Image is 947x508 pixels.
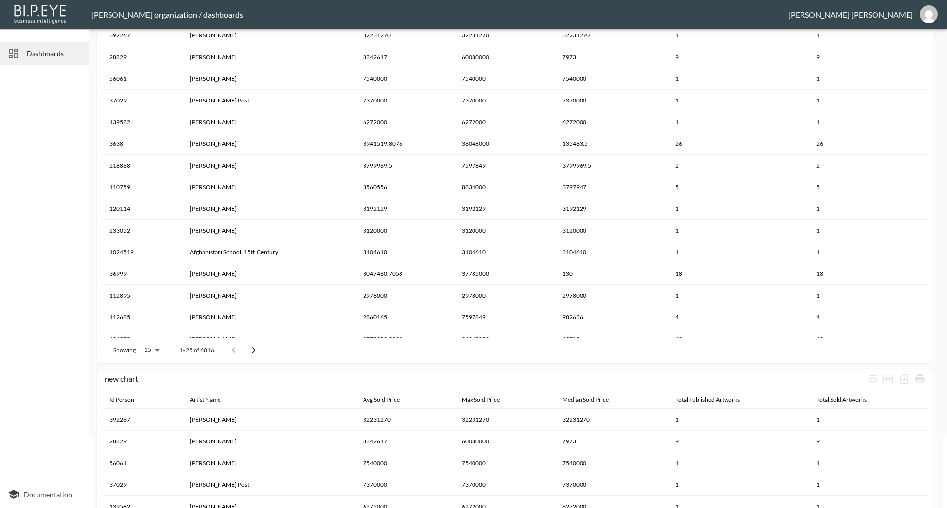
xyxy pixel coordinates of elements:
th: 392267 [102,25,182,46]
th: 8342617 [355,431,454,452]
th: 139582 [102,111,182,133]
th: Fernando Amorsolo [182,133,355,155]
th: 1 [667,409,808,431]
th: 7540000 [355,452,454,474]
th: Luis Melendez [182,111,355,133]
th: Frans Janz Post [182,474,355,496]
th: 2978000 [355,285,454,306]
th: 13719 [554,328,668,350]
th: 3941519.8076 [355,133,454,155]
th: Giuseppe Castiglione [182,306,355,328]
th: 7370000 [454,474,554,496]
th: Anita Magsaysay-Ho [182,431,355,452]
th: Adriaen Coorte [182,285,355,306]
th: 135463.5 [554,133,668,155]
th: 37029 [102,474,182,496]
th: Bernardino de' Conti [182,220,355,241]
th: 112895 [102,285,182,306]
th: Frans Janz Post [182,90,355,111]
th: 56061 [102,68,182,90]
th: 28829 [102,431,182,452]
th: 982636 [554,306,668,328]
span: Id Person [109,394,147,406]
th: 9 [667,431,808,452]
p: Showing [113,346,136,354]
div: Avg Sold Price [363,394,400,406]
th: 2 [667,155,808,176]
th: 1 [808,409,928,431]
th: 6272000 [355,111,454,133]
th: 18 [667,328,808,350]
span: Artist Name [190,394,233,406]
div: new chart [105,374,865,383]
th: 32231270 [454,409,554,431]
th: 36048000 [454,328,554,350]
th: 60080000 [454,46,554,68]
th: 26 [667,133,808,155]
th: 26 [808,133,928,155]
th: 7540000 [554,452,668,474]
button: Go to next page [244,340,263,360]
th: 7597849 [454,306,554,328]
th: 18 [808,328,928,350]
div: 25 [140,343,163,356]
th: 1 [808,25,928,46]
th: 8342617 [355,46,454,68]
th: 2978000 [554,285,668,306]
th: 32231270 [355,409,454,431]
th: Clyfford Still [182,68,355,90]
span: Max Sold Price [462,394,512,406]
th: 7370000 [554,474,668,496]
th: 130 [554,263,668,285]
p: 1–25 of 6816 [179,346,214,354]
th: 7540000 [554,68,668,90]
th: 1 [667,241,808,263]
th: Mark Rothko [182,263,355,285]
th: 4 [808,306,928,328]
th: 3192129 [454,198,554,220]
th: 6272000 [554,111,668,133]
a: Documentation [8,488,81,500]
th: 32231270 [355,25,454,46]
th: 36999 [102,263,182,285]
div: Max Sold Price [462,394,500,406]
div: Wrap text [865,371,880,387]
span: Median Sold Price [562,394,621,406]
div: Total Published Artworks [675,394,740,406]
th: 1 [667,25,808,46]
th: 2 [808,155,928,176]
th: 32231270 [454,25,554,46]
th: 1 [808,285,928,306]
div: Print [912,371,928,387]
div: [PERSON_NAME] organization / dashboards [91,10,788,19]
th: 8834000 [454,176,554,198]
th: 3120000 [454,220,554,241]
div: [PERSON_NAME] [PERSON_NAME] [788,10,913,19]
div: Artist Name [190,394,220,406]
th: 7973 [554,431,668,452]
th: 3120000 [355,220,454,241]
th: 1 [667,285,808,306]
div: Id Person [109,394,134,406]
th: Rao Jie [182,25,355,46]
th: 3104610 [454,241,554,263]
span: Avg Sold Price [363,394,412,406]
th: 1 [667,68,808,90]
th: Afghanistani School, 15th Century [182,241,355,263]
th: 7597849 [454,155,554,176]
th: 4 [667,306,808,328]
th: 37029 [102,90,182,111]
th: 1 [808,198,928,220]
th: 60080000 [454,431,554,452]
th: 1 [808,241,928,263]
div: Toggle table layout between fixed and auto (default: auto) [880,371,896,387]
th: 7540000 [454,68,554,90]
th: 1 [667,452,808,474]
th: 3799969.5 [554,155,668,176]
th: 9 [667,46,808,68]
span: Total Sold Artworks [816,394,879,406]
th: 37785000 [454,263,554,285]
th: Rao Jie [182,409,355,431]
th: 5 [808,176,928,198]
th: 36048000 [454,133,554,155]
